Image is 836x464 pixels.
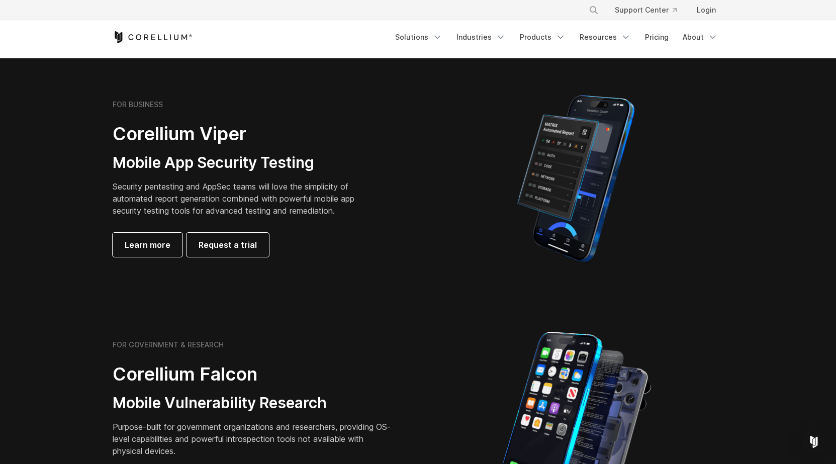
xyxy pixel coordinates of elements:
[514,28,572,46] a: Products
[199,239,257,251] span: Request a trial
[187,233,269,257] a: Request a trial
[585,1,603,19] button: Search
[113,31,193,43] a: Corellium Home
[389,28,724,46] div: Navigation Menu
[639,28,675,46] a: Pricing
[802,430,826,454] div: Open Intercom Messenger
[113,123,370,145] h2: Corellium Viper
[113,394,394,413] h3: Mobile Vulnerability Research
[113,100,163,109] h6: FOR BUSINESS
[607,1,685,19] a: Support Center
[113,340,224,349] h6: FOR GOVERNMENT & RESEARCH
[113,233,182,257] a: Learn more
[389,28,448,46] a: Solutions
[500,90,652,266] img: Corellium MATRIX automated report on iPhone showing app vulnerability test results across securit...
[113,153,370,172] h3: Mobile App Security Testing
[113,421,394,457] p: Purpose-built for government organizations and researchers, providing OS-level capabilities and p...
[113,180,370,217] p: Security pentesting and AppSec teams will love the simplicity of automated report generation comb...
[113,363,394,386] h2: Corellium Falcon
[677,28,724,46] a: About
[450,28,512,46] a: Industries
[689,1,724,19] a: Login
[574,28,637,46] a: Resources
[125,239,170,251] span: Learn more
[577,1,724,19] div: Navigation Menu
